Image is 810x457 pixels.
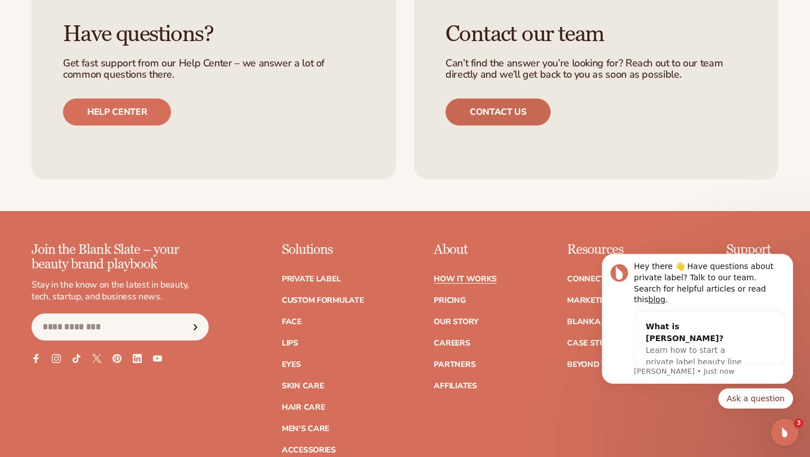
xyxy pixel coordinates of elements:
[567,275,656,283] a: Connect your store
[282,318,301,326] a: Face
[63,58,364,80] p: Get fast support from our Help Center – we answer a lot of common questions there.
[434,382,476,390] a: Affiliates
[445,58,747,80] p: Can’t find the answer you’re looking for? Reach out to our team directly and we’ll get back to yo...
[434,339,470,347] a: Careers
[282,425,329,433] a: Men's Care
[567,243,656,257] p: Resources
[567,339,623,347] a: Case Studies
[282,297,364,304] a: Custom formulate
[567,297,652,304] a: Marketing services
[282,275,340,283] a: Private label
[63,22,364,47] h3: Have questions?
[567,318,642,326] a: Blanka Academy
[63,98,171,126] a: Help center
[434,243,497,257] p: About
[31,243,209,272] p: Join the Blank Slate – your beauty brand playbook
[282,243,364,257] p: Solutions
[585,229,810,427] iframe: Intercom notifications message
[183,313,208,340] button: Subscribe
[434,297,465,304] a: Pricing
[434,361,475,369] a: Partners
[31,279,209,303] p: Stay in the know on the latest in beauty, tech, startup, and business news.
[567,361,648,369] a: Beyond the brand
[282,339,298,347] a: Lips
[445,98,551,126] a: Contact us
[434,275,497,283] a: How It Works
[771,419,798,446] iframe: Intercom live chat
[282,382,323,390] a: Skin Care
[282,404,325,411] a: Hair Care
[445,22,747,47] h3: Contact our team
[282,361,301,369] a: Eyes
[794,419,803,428] span: 3
[282,446,336,454] a: Accessories
[434,318,478,326] a: Our Story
